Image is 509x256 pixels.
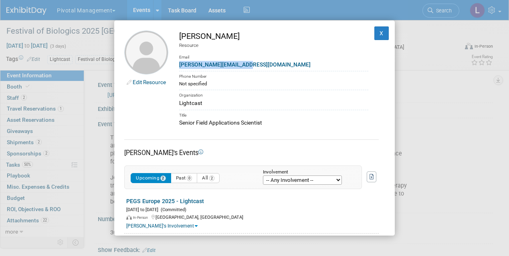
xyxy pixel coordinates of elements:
button: All2 [197,173,220,183]
div: Resource [179,42,368,49]
div: Phone Number [179,71,368,80]
div: Involvement [263,170,349,175]
span: 2 [209,175,215,181]
a: [PERSON_NAME][EMAIL_ADDRESS][DOMAIN_NAME] [179,61,311,68]
div: [GEOGRAPHIC_DATA], [GEOGRAPHIC_DATA] [126,213,379,221]
div: [PERSON_NAME]'s Events [124,148,379,157]
button: X [374,26,389,40]
div: [PERSON_NAME] [179,30,368,42]
button: Upcoming2 [131,173,171,183]
span: In-Person [133,216,150,220]
span: (Committed) [158,207,186,212]
button: Past0 [171,173,198,183]
img: Jonathan Didier [124,30,168,75]
a: PEGS Europe 2025 - Lightcast [126,198,204,204]
div: [DATE] to [DATE] [126,206,379,213]
span: 0 [187,175,192,181]
a: [PERSON_NAME]'s Involvement [126,223,198,229]
img: In-Person Event [126,215,132,220]
div: Not specified [179,80,368,87]
div: Title [179,110,368,119]
div: Organization [179,90,368,99]
div: Email [179,49,368,60]
div: Lightcast [179,99,368,107]
span: 2 [160,175,166,181]
a: Edit Resource [133,79,166,85]
div: Senior Field Applications Scientist [179,119,368,127]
